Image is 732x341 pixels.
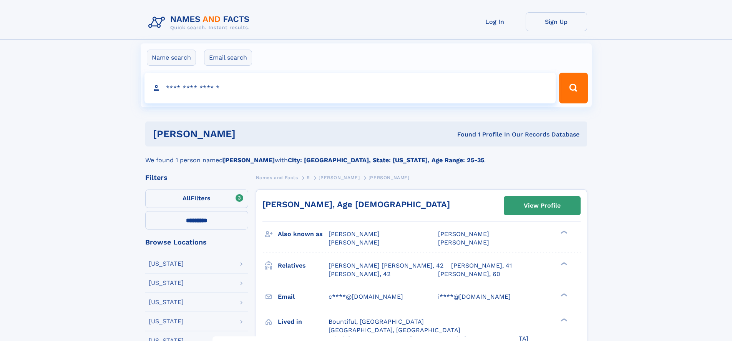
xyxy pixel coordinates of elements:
[262,200,450,209] a: [PERSON_NAME], Age [DEMOGRAPHIC_DATA]
[145,174,248,181] div: Filters
[149,280,184,286] div: [US_STATE]
[329,261,443,270] a: [PERSON_NAME] [PERSON_NAME], 42
[307,173,310,182] a: R
[204,50,252,66] label: Email search
[524,197,561,215] div: View Profile
[278,315,329,328] h3: Lived in
[278,290,329,303] h3: Email
[144,73,556,103] input: search input
[559,261,568,266] div: ❯
[329,239,380,246] span: [PERSON_NAME]
[559,230,568,235] div: ❯
[368,175,410,180] span: [PERSON_NAME]
[183,195,191,202] span: All
[451,261,512,270] a: [PERSON_NAME], 41
[278,228,329,241] h3: Also known as
[329,318,424,325] span: Bountiful, [GEOGRAPHIC_DATA]
[288,156,484,164] b: City: [GEOGRAPHIC_DATA], State: [US_STATE], Age Range: 25-35
[559,317,568,322] div: ❯
[438,239,489,246] span: [PERSON_NAME]
[559,73,588,103] button: Search Button
[145,12,256,33] img: Logo Names and Facts
[153,129,347,139] h1: [PERSON_NAME]
[145,146,587,165] div: We found 1 person named with .
[464,12,526,31] a: Log In
[147,50,196,66] label: Name search
[438,230,489,238] span: [PERSON_NAME]
[329,270,390,278] a: [PERSON_NAME], 42
[346,130,579,139] div: Found 1 Profile In Our Records Database
[149,261,184,267] div: [US_STATE]
[223,156,275,164] b: [PERSON_NAME]
[526,12,587,31] a: Sign Up
[559,292,568,297] div: ❯
[145,190,248,208] label: Filters
[256,173,298,182] a: Names and Facts
[319,173,360,182] a: [PERSON_NAME]
[149,299,184,305] div: [US_STATE]
[145,239,248,246] div: Browse Locations
[329,230,380,238] span: [PERSON_NAME]
[329,326,460,334] span: [GEOGRAPHIC_DATA], [GEOGRAPHIC_DATA]
[278,259,329,272] h3: Relatives
[504,196,580,215] a: View Profile
[149,318,184,324] div: [US_STATE]
[319,175,360,180] span: [PERSON_NAME]
[438,270,500,278] a: [PERSON_NAME], 60
[307,175,310,180] span: R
